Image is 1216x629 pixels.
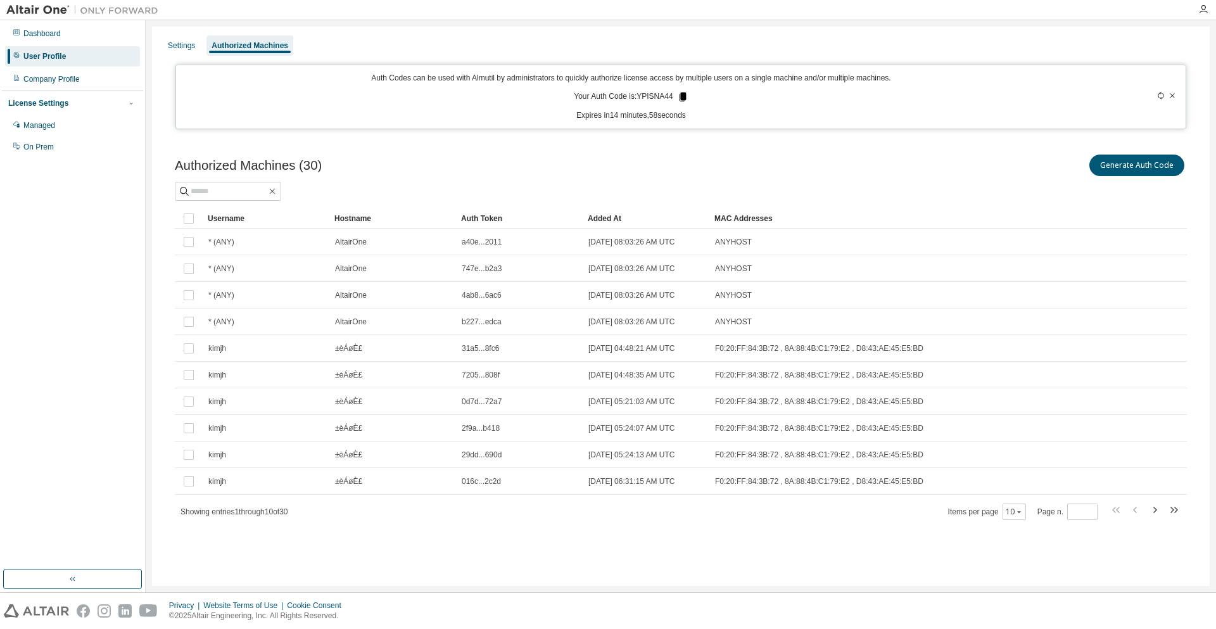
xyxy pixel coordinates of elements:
[1037,504,1098,520] span: Page n.
[1006,507,1023,517] button: 10
[8,98,68,108] div: License Settings
[715,264,752,274] span: ANYHOST
[462,343,499,353] span: 31a5...8fc6
[23,74,80,84] div: Company Profile
[715,370,923,380] span: F0:20:FF:84:3B:72 , 8A:88:4B:C1:79:E2 , D8:43:AE:45:E5:BD
[98,604,111,618] img: instagram.svg
[588,370,675,380] span: [DATE] 04:48:35 AM UTC
[462,237,502,247] span: a40e...2011
[335,264,367,274] span: AltairOne
[118,604,132,618] img: linkedin.svg
[208,450,226,460] span: kimjh
[715,317,752,327] span: ANYHOST
[23,29,61,39] div: Dashboard
[208,290,234,300] span: * (ANY)
[23,142,54,152] div: On Prem
[184,110,1079,121] p: Expires in 14 minutes, 58 seconds
[208,343,226,353] span: kimjh
[588,397,675,407] span: [DATE] 05:21:03 AM UTC
[588,237,675,247] span: [DATE] 08:03:26 AM UTC
[335,397,362,407] span: ±èÁøÈ£
[335,476,362,486] span: ±èÁøÈ£
[462,370,500,380] span: 7205...808f
[175,158,322,173] span: Authorized Machines (30)
[588,317,675,327] span: [DATE] 08:03:26 AM UTC
[715,397,923,407] span: F0:20:FF:84:3B:72 , 8A:88:4B:C1:79:E2 , D8:43:AE:45:E5:BD
[208,237,234,247] span: * (ANY)
[334,208,451,229] div: Hostname
[715,450,923,460] span: F0:20:FF:84:3B:72 , 8A:88:4B:C1:79:E2 , D8:43:AE:45:E5:BD
[208,476,226,486] span: kimjh
[948,504,1026,520] span: Items per page
[287,600,348,611] div: Cookie Consent
[168,41,195,51] div: Settings
[462,423,500,433] span: 2f9a...b418
[6,4,165,16] img: Altair One
[715,476,923,486] span: F0:20:FF:84:3B:72 , 8A:88:4B:C1:79:E2 , D8:43:AE:45:E5:BD
[208,264,234,274] span: * (ANY)
[335,237,367,247] span: AltairOne
[715,423,923,433] span: F0:20:FF:84:3B:72 , 8A:88:4B:C1:79:E2 , D8:43:AE:45:E5:BD
[715,343,923,353] span: F0:20:FF:84:3B:72 , 8A:88:4B:C1:79:E2 , D8:43:AE:45:E5:BD
[335,290,367,300] span: AltairOne
[462,264,502,274] span: 747e...b2a3
[23,120,55,130] div: Managed
[208,208,324,229] div: Username
[714,208,1054,229] div: MAC Addresses
[588,450,675,460] span: [DATE] 05:24:13 AM UTC
[77,604,90,618] img: facebook.svg
[461,208,578,229] div: Auth Token
[574,91,688,103] p: Your Auth Code is: YPISNA44
[139,604,158,618] img: youtube.svg
[335,450,362,460] span: ±èÁøÈ£
[169,611,349,621] p: © 2025 Altair Engineering, Inc. All Rights Reserved.
[462,450,502,460] span: 29dd...690d
[588,208,704,229] div: Added At
[588,343,675,353] span: [DATE] 04:48:21 AM UTC
[4,604,69,618] img: altair_logo.svg
[462,397,502,407] span: 0d7d...72a7
[588,264,675,274] span: [DATE] 08:03:26 AM UTC
[462,290,502,300] span: 4ab8...6ac6
[23,51,66,61] div: User Profile
[212,41,288,51] div: Authorized Machines
[169,600,203,611] div: Privacy
[1089,155,1184,176] button: Generate Auth Code
[588,423,675,433] span: [DATE] 05:24:07 AM UTC
[208,397,226,407] span: kimjh
[715,290,752,300] span: ANYHOST
[208,370,226,380] span: kimjh
[462,317,502,327] span: b227...edca
[335,423,362,433] span: ±èÁøÈ£
[588,290,675,300] span: [DATE] 08:03:26 AM UTC
[335,317,367,327] span: AltairOne
[184,73,1079,84] p: Auth Codes can be used with Almutil by administrators to quickly authorize license access by mult...
[335,370,362,380] span: ±èÁøÈ£
[180,507,288,516] span: Showing entries 1 through 10 of 30
[588,476,675,486] span: [DATE] 06:31:15 AM UTC
[208,317,234,327] span: * (ANY)
[715,237,752,247] span: ANYHOST
[462,476,501,486] span: 016c...2c2d
[203,600,287,611] div: Website Terms of Use
[208,423,226,433] span: kimjh
[335,343,362,353] span: ±èÁøÈ£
